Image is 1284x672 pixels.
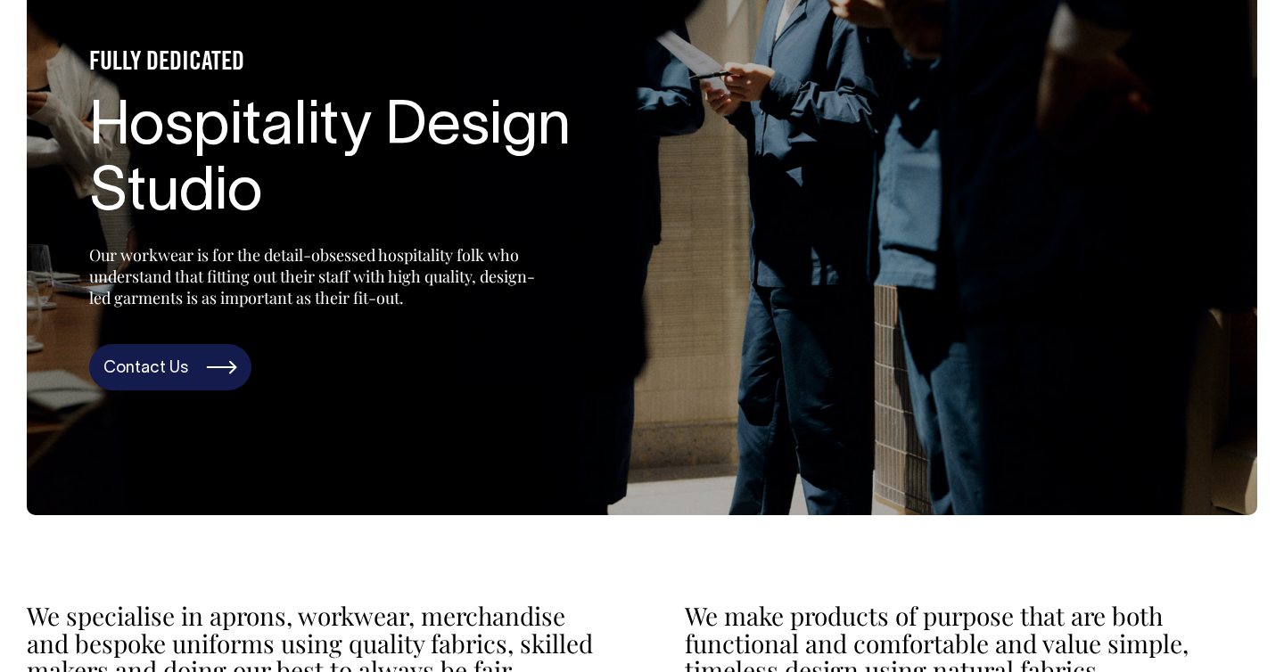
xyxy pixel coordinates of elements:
a: Contact Us [89,344,251,390]
h4: FULLY DEDICATED [89,50,624,78]
h1: Hospitality Design Studio [89,95,624,229]
p: Our workwear is for the detail-obsessed hospitality folk who understand that fitting out their st... [89,244,535,308]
